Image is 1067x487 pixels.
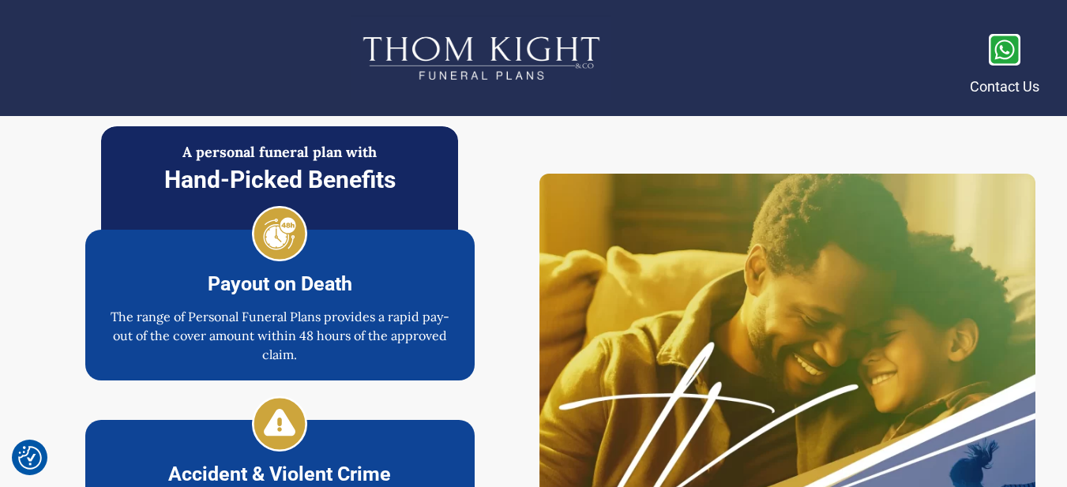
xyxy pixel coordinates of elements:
img: Icon_Payout on Death [252,206,307,261]
button: Consent Preferences [18,446,42,470]
h6: A personal funeral plan with [118,142,441,162]
p: Contact Us [970,74,1039,99]
h6: Payout on Death [102,270,458,298]
p: The range of Personal Funeral Plans provides a rapid pay-out of the cover amount within 48 hours ... [102,307,458,364]
img: Icon_Accident & Violent Crime [252,396,307,451]
span: Hand-Picked Benefits [164,166,396,193]
img: Revisit consent button [18,446,42,470]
